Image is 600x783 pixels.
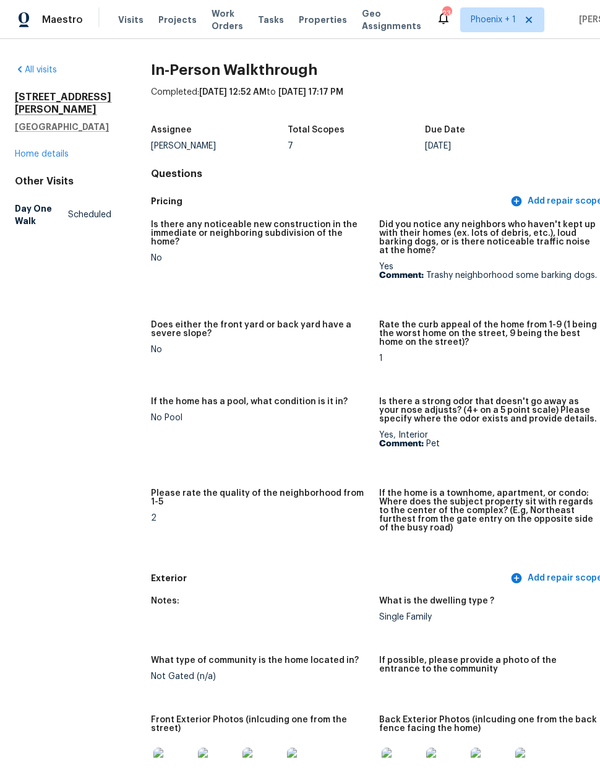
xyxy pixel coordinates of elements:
[379,439,424,448] b: Comment:
[15,150,69,158] a: Home details
[212,7,243,32] span: Work Orders
[379,431,598,448] div: Yes, Interior
[379,354,598,363] div: 1
[442,7,451,20] div: 23
[379,321,598,347] h5: Rate the curb appeal of the home from 1-9 (1 being the worst home on the street, 9 being the best...
[379,656,598,673] h5: If possible, please provide a photo of the entrance to the community
[151,672,369,681] div: Not Gated (n/a)
[118,14,144,26] span: Visits
[379,597,494,605] h5: What is the dwelling type ?
[425,126,465,134] h5: Due Date
[15,175,111,188] div: Other Visits
[158,14,197,26] span: Projects
[288,142,424,150] div: 7
[379,716,598,733] h5: Back Exterior Photos (inlcuding one from the back fence facing the home)
[15,66,57,74] a: All visits
[151,397,348,406] h5: If the home has a pool, what condition is it in?
[379,397,598,423] h5: Is there a strong odor that doesn't go away as your nose adjusts? (4+ on a 5 point scale) Please ...
[362,7,421,32] span: Geo Assignments
[288,126,345,134] h5: Total Scopes
[379,489,598,532] h5: If the home is a townhome, apartment, or condo: Where does the subject property sit with regards ...
[151,254,369,262] div: No
[151,413,369,422] div: No Pool
[15,197,111,232] a: Day One WalkScheduled
[199,88,267,97] span: [DATE] 12:52 AM
[151,716,369,733] h5: Front Exterior Photos (inlcuding one from the street)
[42,14,83,26] span: Maestro
[151,126,192,134] h5: Assignee
[379,613,598,621] div: Single Family
[151,489,369,506] h5: Please rate the quality of the neighborhood from 1-5
[379,271,598,280] p: Trashy neighborhood some barking dogs.
[379,439,598,448] p: Pet
[151,572,508,585] h5: Exterior
[151,514,369,522] div: 2
[68,209,111,221] span: Scheduled
[299,14,347,26] span: Properties
[151,656,359,665] h5: What type of community is the home located in?
[379,220,598,255] h5: Did you notice any neighbors who haven't kept up with their homes (ex. lots of debris, etc.), lou...
[15,202,68,227] h5: Day One Walk
[151,321,369,338] h5: Does either the front yard or back yard have a severe slope?
[258,15,284,24] span: Tasks
[425,142,562,150] div: [DATE]
[379,271,424,280] b: Comment:
[151,142,288,150] div: [PERSON_NAME]
[379,262,598,280] div: Yes
[471,14,516,26] span: Phoenix + 1
[151,220,369,246] h5: Is there any noticeable new construction in the immediate or neighboring subdivision of the home?
[151,597,179,605] h5: Notes:
[151,195,508,208] h5: Pricing
[151,345,369,354] div: No
[278,88,343,97] span: [DATE] 17:17 PM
